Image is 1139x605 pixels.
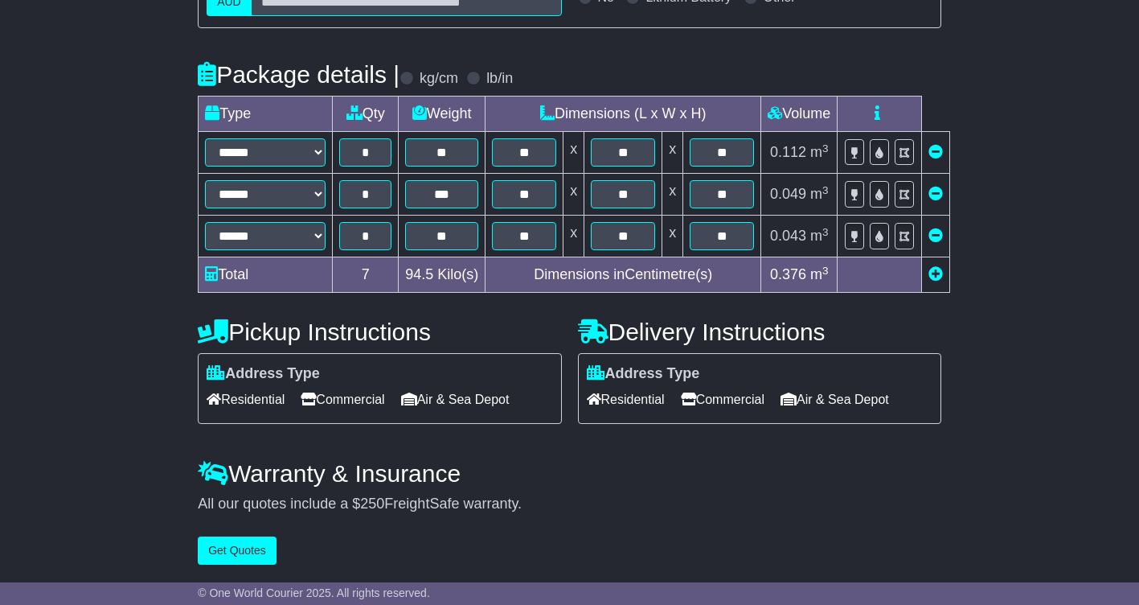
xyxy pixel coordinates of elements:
a: Add new item [928,266,943,282]
sup: 3 [822,226,829,238]
a: Remove this item [928,228,943,244]
td: x [662,174,683,216]
label: Address Type [207,365,320,383]
td: Total [199,257,333,293]
td: 7 [333,257,399,293]
label: Address Type [587,365,700,383]
sup: 3 [822,142,829,154]
span: © One World Courier 2025. All rights reserved. [198,586,430,599]
td: x [563,174,584,216]
sup: 3 [822,184,829,196]
span: 94.5 [405,266,433,282]
span: 0.112 [770,144,806,160]
h4: Warranty & Insurance [198,460,941,487]
span: Air & Sea Depot [401,387,510,412]
a: Remove this item [928,186,943,202]
td: x [563,216,584,257]
span: m [810,144,829,160]
h4: Package details | [198,61,399,88]
sup: 3 [822,265,829,277]
h4: Delivery Instructions [578,319,941,345]
span: Residential [207,387,285,412]
td: Volume [761,97,838,132]
span: Residential [587,387,665,412]
td: Kilo(s) [399,257,486,293]
td: x [662,132,683,174]
span: 250 [360,496,384,512]
h4: Pickup Instructions [198,319,561,345]
span: m [810,228,829,244]
span: Commercial [301,387,384,412]
td: x [662,216,683,257]
button: Get Quotes [198,537,277,565]
span: 0.043 [770,228,806,244]
label: kg/cm [420,70,458,88]
span: m [810,186,829,202]
td: Weight [399,97,486,132]
td: x [563,132,584,174]
span: m [810,266,829,282]
td: Qty [333,97,399,132]
label: lb/in [486,70,513,88]
div: All our quotes include a $ FreightSafe warranty. [198,496,941,513]
td: Dimensions (L x W x H) [486,97,761,132]
span: Commercial [681,387,764,412]
a: Remove this item [928,144,943,160]
span: 0.376 [770,266,806,282]
span: 0.049 [770,186,806,202]
td: Dimensions in Centimetre(s) [486,257,761,293]
span: Air & Sea Depot [781,387,889,412]
td: Type [199,97,333,132]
